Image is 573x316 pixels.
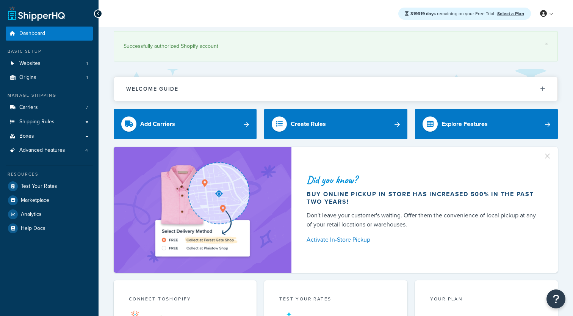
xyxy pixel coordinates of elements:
span: remaining on your Free Trial [410,10,495,17]
button: Open Resource Center [546,289,565,308]
div: Test your rates [279,296,392,304]
span: 7 [86,104,88,111]
div: Explore Features [441,119,488,129]
div: Create Rules [291,119,326,129]
span: Analytics [21,211,42,218]
span: Origins [19,74,36,81]
div: Don't leave your customer's waiting. Offer them the convenience of local pickup at any of your re... [307,211,540,229]
div: Basic Setup [6,48,93,55]
a: Websites1 [6,57,93,71]
a: Analytics [6,208,93,221]
a: Create Rules [264,109,407,139]
div: Your Plan [430,296,543,304]
span: Marketplace [21,197,49,204]
span: 1 [86,60,88,67]
a: Activate In-Store Pickup [307,234,540,245]
span: 1 [86,74,88,81]
span: Advanced Features [19,147,65,154]
strong: 319319 days [410,10,436,17]
span: 4 [85,147,88,154]
span: Boxes [19,133,34,140]
li: Carriers [6,101,93,115]
a: Advanced Features4 [6,143,93,157]
li: Advanced Features [6,143,93,157]
a: Help Docs [6,222,93,235]
a: Boxes [6,129,93,143]
span: Test Your Rates [21,183,57,190]
div: Manage Shipping [6,92,93,99]
li: Websites [6,57,93,71]
a: Carriers7 [6,101,93,115]
li: Origins [6,71,93,85]
a: Shipping Rules [6,115,93,129]
a: Marketplace [6,193,93,207]
span: Shipping Rules [19,119,55,125]
a: Add Carriers [114,109,257,139]
div: Did you know? [307,175,540,185]
div: Resources [6,171,93,178]
div: Successfully authorized Shopify account [124,41,548,52]
button: Welcome Guide [114,77,557,101]
img: ad-shirt-map-b0359fc47e01cab431d101c4b569394f6a03f54285957d908178d52f29eb9668.png [134,158,271,261]
a: Select a Plan [497,10,524,17]
h2: Welcome Guide [126,86,178,92]
span: Carriers [19,104,38,111]
a: Dashboard [6,27,93,41]
a: Explore Features [415,109,558,139]
a: Test Your Rates [6,179,93,193]
div: Buy online pickup in store has increased 500% in the past two years! [307,190,540,206]
a: × [545,41,548,47]
a: Origins1 [6,71,93,85]
span: Help Docs [21,225,45,232]
span: Dashboard [19,30,45,37]
div: Connect to Shopify [129,296,241,304]
span: Websites [19,60,41,67]
div: Add Carriers [140,119,175,129]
